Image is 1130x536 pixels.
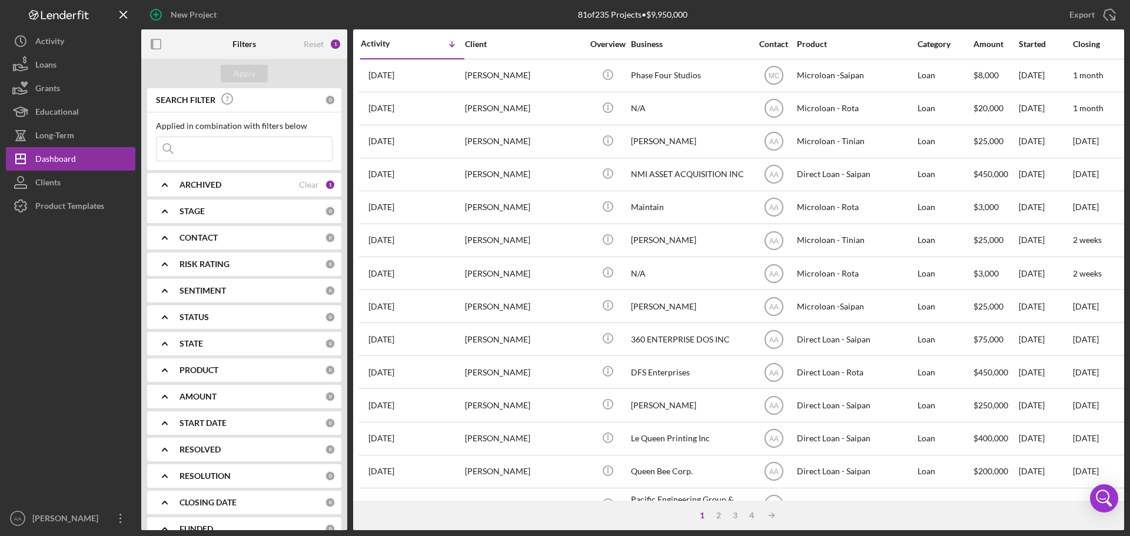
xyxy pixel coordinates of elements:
div: [PERSON_NAME] [465,192,583,223]
a: Educational [6,100,135,124]
time: 2025-08-05 00:08 [368,137,394,146]
div: Loans [35,53,56,79]
text: AA [769,468,778,476]
div: 1 [325,179,335,190]
time: 1 month [1073,103,1104,113]
div: [PERSON_NAME] [631,225,749,256]
div: Applied in combination with filters below [156,121,333,131]
div: Dashboard [35,147,76,174]
time: 2025-06-02 23:05 [368,500,394,509]
b: AMOUNT [180,392,217,401]
div: Direct Loan - Saipan [797,489,915,520]
time: 2025-07-25 02:15 [368,202,394,212]
time: 2025-07-03 00:59 [368,368,394,377]
button: New Project [141,3,228,26]
div: [PERSON_NAME] [631,291,749,322]
div: [PERSON_NAME] [465,60,583,91]
b: FUNDED [180,524,213,534]
div: [DATE] [1019,126,1072,157]
text: AA [769,105,778,113]
div: Activity [361,39,413,48]
div: Loan [918,93,972,124]
div: Amount [973,39,1018,49]
div: $8,000 [973,60,1018,91]
div: Grants [35,76,60,103]
text: AA [769,501,778,509]
a: Clients [6,171,135,194]
b: STATE [180,339,203,348]
button: Dashboard [6,147,135,171]
div: Microloan - Tinian [797,126,915,157]
div: 0 [325,259,335,269]
div: 0 [325,312,335,322]
div: [PERSON_NAME] [465,389,583,421]
time: 2025-07-23 01:58 [368,235,394,245]
div: 1 [330,38,341,50]
div: [DATE] [1019,489,1072,520]
b: START DATE [180,418,227,428]
div: [DATE] [1019,291,1072,322]
div: Loan [918,324,972,355]
div: Microloan - Rota [797,258,915,289]
div: $450,000 [973,159,1018,190]
div: Loan [918,489,972,520]
div: Direct Loan - Rota [797,357,915,388]
button: Activity [6,29,135,53]
time: 2025-07-06 11:43 [368,302,394,311]
b: SEARCH FILTER [156,95,215,105]
text: MC [768,72,779,80]
div: Reset [304,39,324,49]
div: 81 of 235 Projects • $9,950,000 [578,10,687,19]
time: [DATE] [1073,202,1099,212]
time: 2 weeks [1073,235,1102,245]
div: 0 [325,338,335,349]
div: Queen Bee Corp. [631,456,749,487]
div: Product [797,39,915,49]
div: 0 [325,391,335,402]
div: Microloan - Rota [797,93,915,124]
div: [DATE] [1019,159,1072,190]
div: 0 [325,285,335,296]
div: 1 [694,511,710,520]
div: [DATE] [1019,324,1072,355]
button: Export [1058,3,1124,26]
time: [DATE] [1073,136,1099,146]
div: Loan [918,357,972,388]
div: 0 [325,497,335,508]
div: 360 ENTERPRISE DOS INC [631,324,749,355]
div: 4 [743,511,760,520]
div: Direct Loan - Saipan [797,389,915,421]
div: [PERSON_NAME] [631,389,749,421]
div: 0 [325,524,335,534]
div: Loan [918,389,972,421]
div: Client [465,39,583,49]
div: DFS Enterprises [631,357,749,388]
time: [DATE] [1073,367,1099,377]
a: Product Templates [6,194,135,218]
div: [PERSON_NAME] [465,291,583,322]
div: Microloan - Tinian [797,225,915,256]
div: $75,000 [973,324,1018,355]
text: AA [769,138,778,146]
div: Microloan -Saipan [797,60,915,91]
time: 2025-08-07 02:49 [368,71,394,80]
div: [PERSON_NAME] [465,456,583,487]
time: 1 month [1073,70,1104,80]
div: Loan [918,456,972,487]
div: Started [1019,39,1072,49]
div: 0 [325,95,335,105]
div: 0 [325,444,335,455]
div: Microloan - Rota [797,192,915,223]
time: 2025-06-11 07:06 [368,434,394,443]
text: AA [769,269,778,278]
div: 0 [325,206,335,217]
time: 2025-07-08 03:09 [368,269,394,278]
text: AA [769,171,778,179]
div: Business [631,39,749,49]
div: Category [918,39,972,49]
div: Educational [35,100,79,126]
div: 0 [325,471,335,481]
div: N/A [631,258,749,289]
